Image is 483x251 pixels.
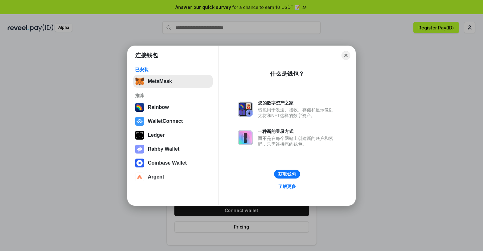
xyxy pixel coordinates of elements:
img: svg+xml,%3Csvg%20width%3D%22120%22%20height%3D%22120%22%20viewBox%3D%220%200%20120%20120%22%20fil... [135,103,144,112]
div: WalletConnect [148,118,183,124]
button: WalletConnect [133,115,213,128]
button: Argent [133,171,213,183]
div: 而不是在每个网站上创建新的账户和密码，只需连接您的钱包。 [258,135,336,147]
div: Rainbow [148,104,169,110]
img: svg+xml,%3Csvg%20xmlns%3D%22http%3A%2F%2Fwww.w3.org%2F2000%2Fsvg%22%20fill%3D%22none%22%20viewBox... [238,130,253,145]
button: Ledger [133,129,213,141]
button: MetaMask [133,75,213,88]
button: Rabby Wallet [133,143,213,155]
img: svg+xml,%3Csvg%20xmlns%3D%22http%3A%2F%2Fwww.w3.org%2F2000%2Fsvg%22%20fill%3D%22none%22%20viewBox... [238,102,253,117]
img: svg+xml,%3Csvg%20width%3D%2228%22%20height%3D%2228%22%20viewBox%3D%220%200%2028%2028%22%20fill%3D... [135,159,144,167]
img: svg+xml,%3Csvg%20fill%3D%22none%22%20height%3D%2233%22%20viewBox%3D%220%200%2035%2033%22%20width%... [135,77,144,86]
div: 钱包用于发送、接收、存储和显示像以太坊和NFT这样的数字资产。 [258,107,336,118]
div: 推荐 [135,93,211,98]
div: 获取钱包 [278,171,296,177]
div: 已安装 [135,67,211,72]
button: Coinbase Wallet [133,157,213,169]
div: Rabby Wallet [148,146,179,152]
img: svg+xml,%3Csvg%20width%3D%2228%22%20height%3D%2228%22%20viewBox%3D%220%200%2028%2028%22%20fill%3D... [135,173,144,181]
img: svg+xml,%3Csvg%20width%3D%2228%22%20height%3D%2228%22%20viewBox%3D%220%200%2028%2028%22%20fill%3D... [135,117,144,126]
h1: 连接钱包 [135,52,158,59]
div: 您的数字资产之家 [258,100,336,106]
button: Close [342,51,350,60]
div: 了解更多 [278,184,296,189]
a: 了解更多 [274,182,300,191]
div: Ledger [148,132,165,138]
div: 一种新的登录方式 [258,129,336,134]
div: MetaMask [148,78,172,84]
div: Argent [148,174,164,180]
div: 什么是钱包？ [270,70,304,78]
img: svg+xml,%3Csvg%20xmlns%3D%22http%3A%2F%2Fwww.w3.org%2F2000%2Fsvg%22%20width%3D%2228%22%20height%3... [135,131,144,140]
button: 获取钱包 [274,170,300,179]
button: Rainbow [133,101,213,114]
div: Coinbase Wallet [148,160,187,166]
img: svg+xml,%3Csvg%20xmlns%3D%22http%3A%2F%2Fwww.w3.org%2F2000%2Fsvg%22%20fill%3D%22none%22%20viewBox... [135,145,144,154]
